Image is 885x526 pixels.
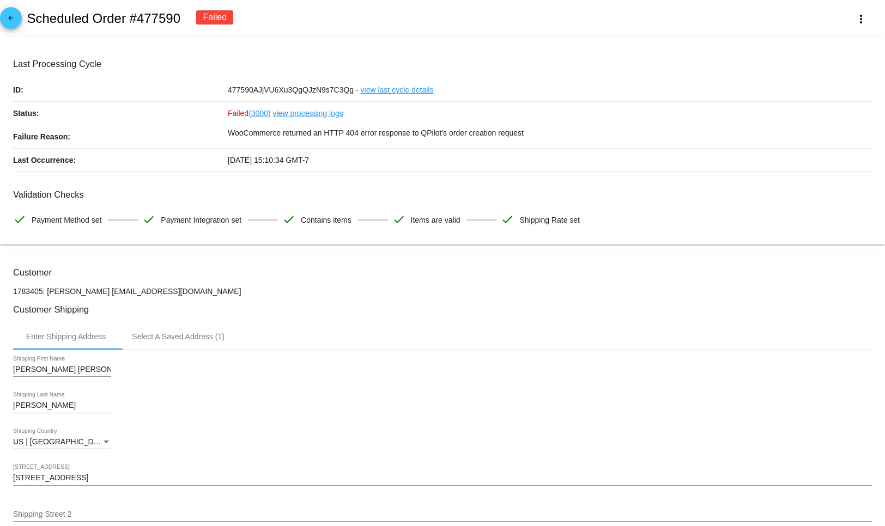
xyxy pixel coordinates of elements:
[13,287,872,296] p: 1783405: [PERSON_NAME] [EMAIL_ADDRESS][DOMAIN_NAME]
[361,78,434,101] a: view last cycle details
[13,125,228,148] p: Failure Reason:
[13,510,872,519] input: Shipping Street 2
[13,474,872,482] input: Shipping Street 1
[32,209,101,231] span: Payment Method set
[273,102,343,125] a: view processing logs
[392,213,405,226] mat-icon: check
[4,14,17,27] mat-icon: arrow_back
[142,213,155,226] mat-icon: check
[132,332,225,341] div: Select A Saved Address (1)
[13,78,228,101] p: ID:
[519,209,580,231] span: Shipping Rate set
[13,59,872,69] h3: Last Processing Cycle
[228,156,309,164] span: [DATE] 15:10:34 GMT-7
[13,438,111,447] mat-select: Shipping Country
[13,189,872,200] h3: Validation Checks
[27,11,180,26] h2: Scheduled Order #477590
[13,401,111,410] input: Shipping Last Name
[411,209,460,231] span: Items are valid
[228,85,359,94] span: 477590AJjVU6Xu3QgQJzN9s7C3Qg -
[13,213,26,226] mat-icon: check
[13,437,110,446] span: US | [GEOGRAPHIC_DATA]
[228,125,872,140] p: WooCommerce returned an HTTP 404 error response to QPilot's order creation request
[854,13,868,26] mat-icon: more_vert
[161,209,241,231] span: Payment Integration set
[13,149,228,172] p: Last Occurrence:
[248,102,270,125] a: (3000)
[282,213,295,226] mat-icon: check
[13,365,111,374] input: Shipping First Name
[13,102,228,125] p: Status:
[501,213,514,226] mat-icon: check
[13,267,872,278] h3: Customer
[228,109,271,118] span: Failed
[13,304,872,315] h3: Customer Shipping
[26,332,106,341] div: Enter Shipping Address
[301,209,351,231] span: Contains items
[196,10,233,25] div: Failed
